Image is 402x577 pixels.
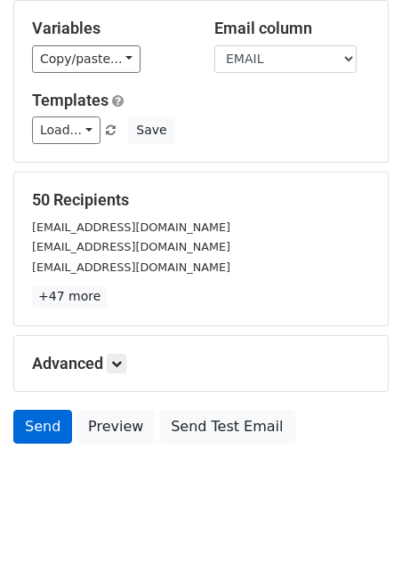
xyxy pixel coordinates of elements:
button: Save [128,116,174,144]
a: Preview [76,410,155,444]
h5: Advanced [32,354,370,373]
small: [EMAIL_ADDRESS][DOMAIN_NAME] [32,260,230,274]
h5: Email column [214,19,370,38]
iframe: Chat Widget [313,492,402,577]
a: Load... [32,116,100,144]
a: +47 more [32,285,107,308]
a: Copy/paste... [32,45,141,73]
a: Templates [32,91,109,109]
h5: Variables [32,19,188,38]
a: Send [13,410,72,444]
small: [EMAIL_ADDRESS][DOMAIN_NAME] [32,240,230,253]
small: [EMAIL_ADDRESS][DOMAIN_NAME] [32,220,230,234]
h5: 50 Recipients [32,190,370,210]
a: Send Test Email [159,410,294,444]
